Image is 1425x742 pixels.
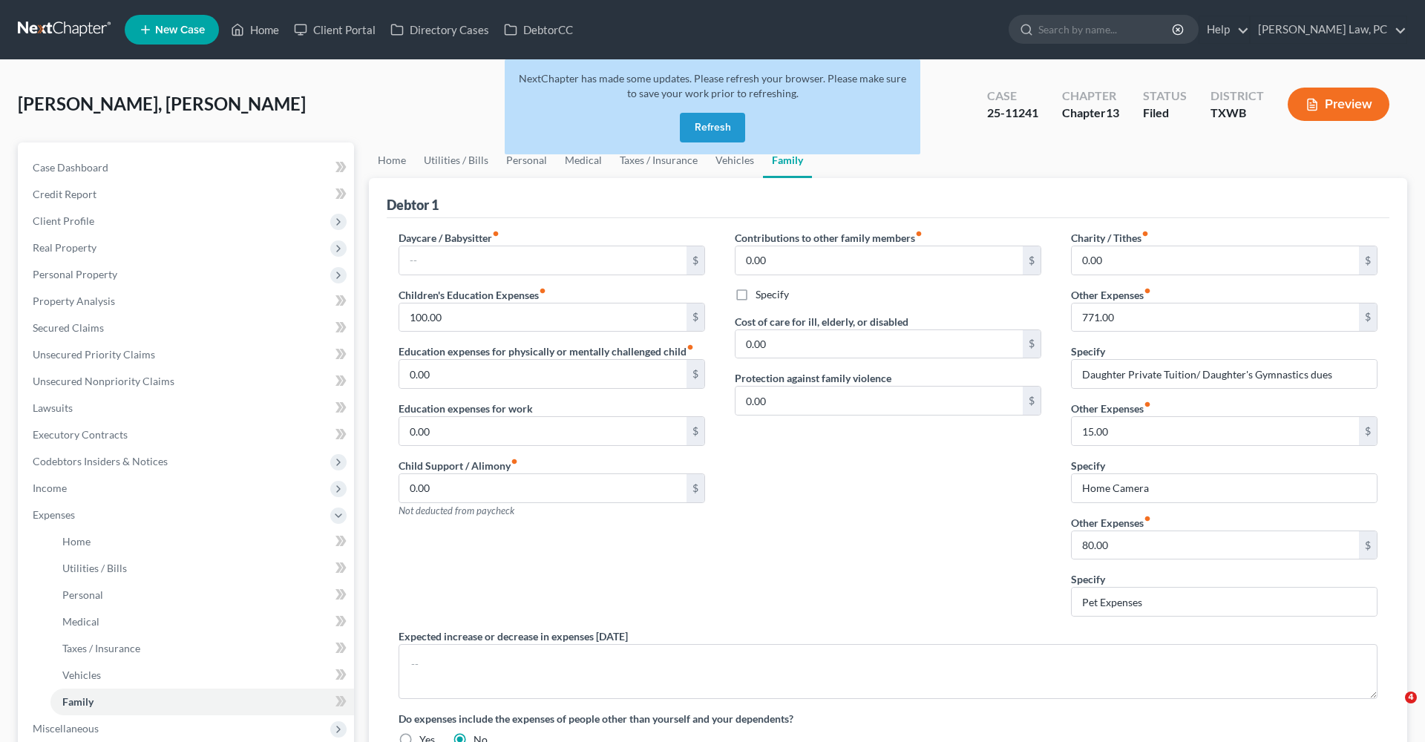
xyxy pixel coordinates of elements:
[987,88,1038,105] div: Case
[50,608,354,635] a: Medical
[735,314,908,329] label: Cost of care for ill, elderly, or disabled
[33,268,117,280] span: Personal Property
[519,72,906,99] span: NextChapter has made some updates. Please refresh your browser. Please make sure to save your wor...
[1072,246,1359,275] input: --
[1071,515,1151,531] label: Other Expenses
[155,24,205,36] span: New Case
[736,330,1023,358] input: --
[33,482,67,494] span: Income
[21,181,354,208] a: Credit Report
[33,428,128,441] span: Executory Contracts
[1071,401,1151,416] label: Other Expenses
[687,360,704,388] div: $
[399,711,1377,726] label: Do expenses include the expenses of people other than yourself and your dependents?
[50,528,354,555] a: Home
[736,246,1023,275] input: --
[1144,515,1151,522] i: fiber_manual_record
[539,287,546,295] i: fiber_manual_record
[399,344,694,359] label: Education expenses for physically or mentally challenged child
[1359,531,1377,559] div: $
[383,16,497,43] a: Directory Cases
[511,458,518,465] i: fiber_manual_record
[1062,88,1119,105] div: Chapter
[62,695,94,708] span: Family
[33,321,104,334] span: Secured Claims
[1251,16,1406,43] a: [PERSON_NAME] Law, PC
[18,93,306,114] span: [PERSON_NAME], [PERSON_NAME]
[1071,287,1151,303] label: Other Expenses
[33,722,99,735] span: Miscellaneous
[1071,230,1149,246] label: Charity / Tithes
[492,230,499,237] i: fiber_manual_record
[915,230,923,237] i: fiber_manual_record
[497,16,580,43] a: DebtorCC
[1072,531,1359,559] input: --
[1141,230,1149,237] i: fiber_manual_record
[62,615,99,628] span: Medical
[680,113,745,142] button: Refresh
[1023,246,1041,275] div: $
[33,375,174,387] span: Unsecured Nonpriority Claims
[369,142,415,178] a: Home
[50,555,354,582] a: Utilities / Bills
[1288,88,1389,121] button: Preview
[1023,387,1041,415] div: $
[1071,344,1105,359] label: Specify
[1359,246,1377,275] div: $
[399,628,628,644] label: Expected increase or decrease in expenses [DATE]
[33,188,96,200] span: Credit Report
[62,642,140,654] span: Taxes / Insurance
[399,401,533,416] label: Education expenses for work
[687,474,704,502] div: $
[1072,474,1377,502] input: Specify...
[21,288,354,315] a: Property Analysis
[687,344,694,351] i: fiber_manual_record
[399,303,687,332] input: --
[735,370,891,386] label: Protection against family violence
[50,582,354,608] a: Personal
[21,341,354,368] a: Unsecured Priority Claims
[1143,105,1187,122] div: Filed
[399,230,499,246] label: Daycare / Babysitter
[21,315,354,341] a: Secured Claims
[21,154,354,181] a: Case Dashboard
[399,287,546,303] label: Children's Education Expenses
[1072,588,1377,616] input: Specify...
[21,395,354,421] a: Lawsuits
[399,417,687,445] input: --
[33,295,115,307] span: Property Analysis
[756,287,789,302] label: Specify
[1071,571,1105,587] label: Specify
[1359,417,1377,445] div: $
[687,246,704,275] div: $
[399,474,687,502] input: --
[50,689,354,715] a: Family
[33,214,94,227] span: Client Profile
[62,669,101,681] span: Vehicles
[387,196,439,214] div: Debtor 1
[415,142,497,178] a: Utilities / Bills
[399,458,518,473] label: Child Support / Alimony
[33,241,96,254] span: Real Property
[1211,88,1264,105] div: District
[33,508,75,521] span: Expenses
[687,303,704,332] div: $
[1062,105,1119,122] div: Chapter
[1072,360,1377,388] input: Specify...
[33,161,108,174] span: Case Dashboard
[987,105,1038,122] div: 25-11241
[1071,458,1105,473] label: Specify
[62,562,127,574] span: Utilities / Bills
[1359,303,1377,332] div: $
[223,16,286,43] a: Home
[1072,303,1359,332] input: --
[1199,16,1249,43] a: Help
[1038,16,1174,43] input: Search by name...
[736,387,1023,415] input: --
[1144,401,1151,408] i: fiber_manual_record
[50,635,354,662] a: Taxes / Insurance
[399,360,687,388] input: --
[1375,692,1410,727] iframe: Intercom live chat
[50,662,354,689] a: Vehicles
[1211,105,1264,122] div: TXWB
